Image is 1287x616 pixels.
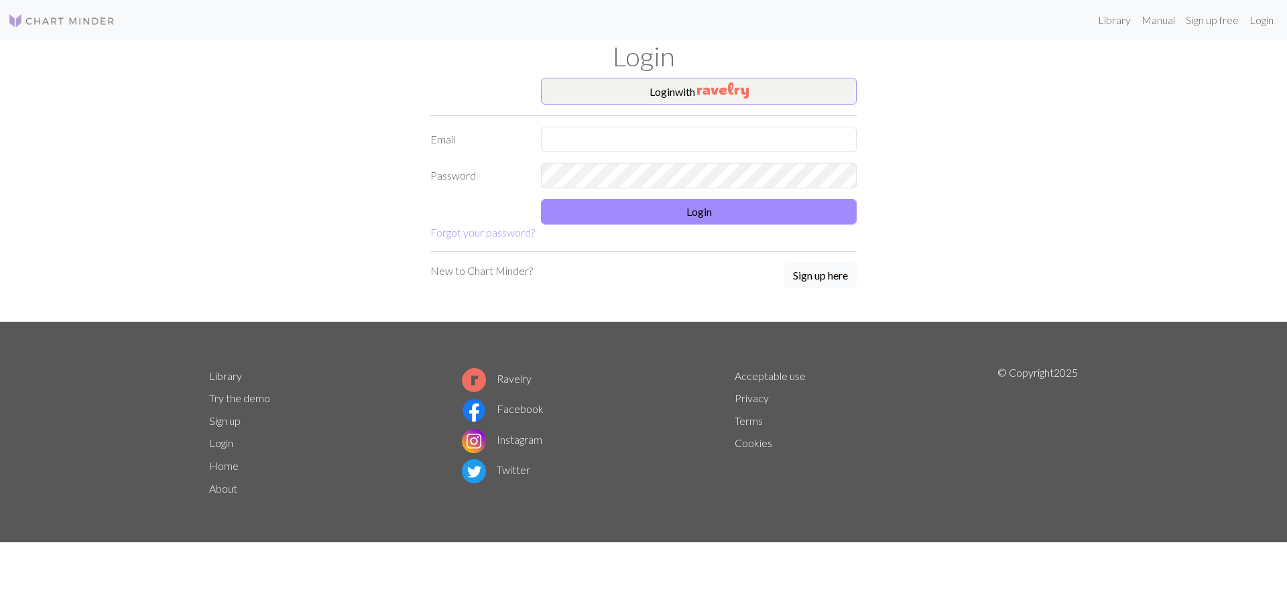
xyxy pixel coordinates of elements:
img: Instagram logo [462,429,486,453]
a: Home [209,459,239,472]
a: Sign up free [1180,7,1244,34]
a: Facebook [462,402,544,415]
button: Login [541,199,857,225]
a: Manual [1136,7,1180,34]
a: Cookies [735,436,772,449]
a: Privacy [735,391,769,404]
button: Loginwith [541,78,857,105]
label: Email [422,127,533,152]
label: Password [422,163,533,188]
img: Twitter logo [462,459,486,483]
a: Forgot your password? [430,226,535,239]
a: Library [209,369,242,382]
img: Logo [8,13,115,29]
p: © Copyright 2025 [997,365,1078,500]
img: Ravelry [697,82,749,99]
a: Acceptable use [735,369,806,382]
a: Twitter [462,463,530,476]
button: Sign up here [784,263,857,288]
a: Login [1244,7,1279,34]
a: Sign up here [784,263,857,290]
a: Sign up [209,414,241,427]
h1: Login [201,40,1086,72]
a: Instagram [462,433,542,446]
a: Login [209,436,233,449]
a: Try the demo [209,391,270,404]
a: Terms [735,414,763,427]
img: Ravelry logo [462,368,486,392]
a: Ravelry [462,372,532,385]
p: New to Chart Minder? [430,263,533,279]
a: Library [1093,7,1136,34]
a: About [209,482,237,495]
img: Facebook logo [462,398,486,422]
